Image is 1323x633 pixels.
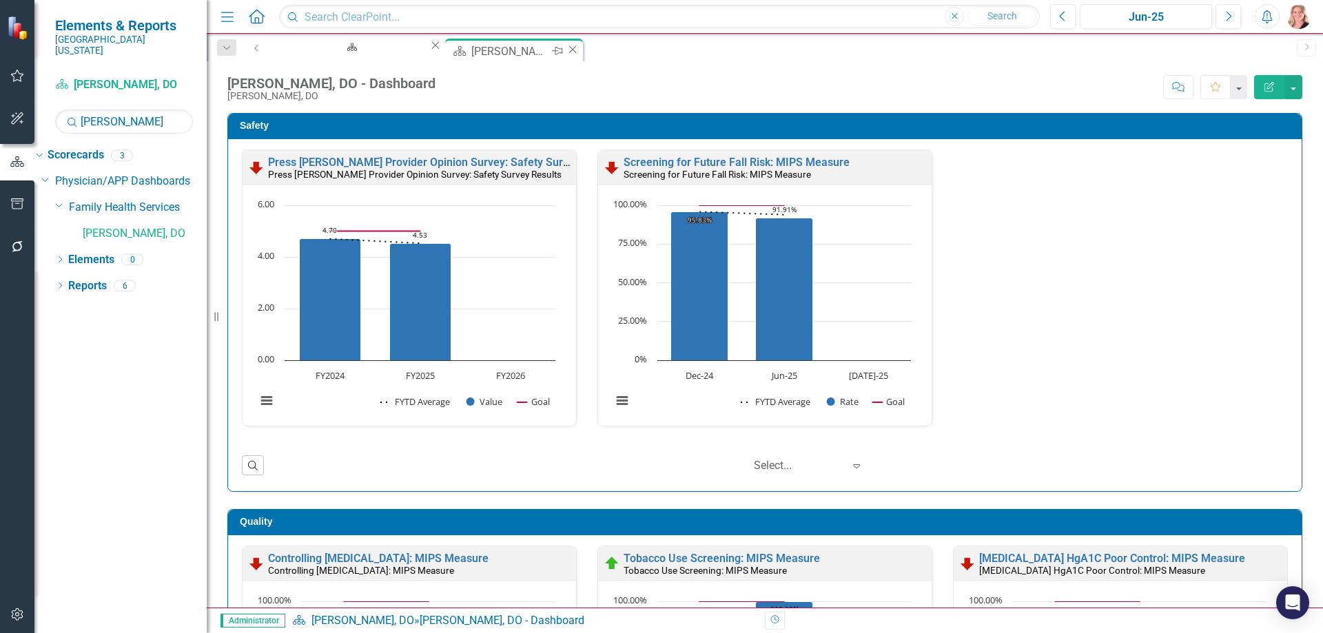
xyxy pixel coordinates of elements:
button: View chart menu, Chart [613,391,632,411]
text: 4.53 [413,230,427,240]
a: [PERSON_NAME], DO [83,226,207,242]
img: ClearPoint Strategy [7,16,31,40]
input: Search ClearPoint... [279,5,1040,29]
path: Jun-25, 91.91176471. Rate. [755,218,812,360]
button: Jun-25 [1080,4,1212,29]
a: Press [PERSON_NAME] Provider Opinion Survey: Safety Survey Results [268,156,619,169]
a: Controlling [MEDICAL_DATA]: MIPS Measure [268,552,489,565]
g: Value, series 2 of 3. Bar series with 3 bars. [300,205,511,361]
img: Tiffany LaCoste [1286,4,1311,29]
svg: Interactive chart [605,198,918,422]
g: Rate, series 2 of 3. Bar series with 3 bars. [670,205,869,361]
div: [PERSON_NAME], DO - Dashboard [227,76,435,91]
text: 50.00% [618,276,647,288]
text: FY2025 [406,369,435,382]
div: Chart. Highcharts interactive chart. [605,198,925,422]
g: Goal, series 3 of 3. Line with 3 data points. [342,599,432,604]
a: Elements [68,252,114,268]
text: 25.00% [618,314,647,326]
text: 2.00 [258,301,274,313]
div: [PERSON_NAME], DO - Dashboard [420,614,584,627]
div: 6 [114,280,136,291]
div: Department of Surgery Dashboard [283,52,416,69]
button: Show Rate [827,395,859,408]
a: [MEDICAL_DATA] HgA1C Poor Control: MIPS Measure [979,552,1245,565]
img: Below Plan [248,555,265,572]
img: Below Plan [604,159,620,176]
text: 100.00% [613,198,647,210]
text: Dec-24 [686,369,714,382]
button: Show FYTD Average [380,395,451,408]
text: 100.00% [770,605,799,614]
a: [PERSON_NAME], DO [311,614,414,627]
text: 95.83% [688,215,712,225]
button: View chart menu, Chart [257,391,276,411]
button: Show Goal [872,395,905,408]
div: Double-Click to Edit [597,149,932,426]
div: Jun-25 [1085,9,1207,25]
a: Screening for Future Fall Risk: MIPS Measure [624,156,850,169]
small: Screening for Future Fall Risk: MIPS Measure [624,169,811,180]
div: Open Intercom Messenger [1276,586,1309,619]
a: Family Health Services [69,200,207,216]
a: [PERSON_NAME], DO [55,77,193,93]
span: Administrator [220,614,285,627]
g: Goal, series 3 of 3. Line with 3 data points. [1052,599,1142,604]
text: 0.00 [258,353,274,365]
div: 0 [121,253,143,265]
text: FY2026 [496,369,525,382]
div: [PERSON_NAME], DO - Dashboard [471,43,548,60]
span: Search [987,10,1017,21]
h3: Safety [240,121,1295,131]
div: 3 [111,149,133,161]
a: Physician/APP Dashboards [55,174,207,189]
small: [GEOGRAPHIC_DATA][US_STATE] [55,34,193,56]
div: Double-Click to Edit [242,149,577,426]
input: Search Below... [55,110,193,134]
button: Show Value [466,395,502,408]
h3: Quality [240,517,1295,527]
small: [MEDICAL_DATA] HgA1C Poor Control: MIPS Measure [979,565,1205,576]
text: 6.00 [258,198,274,210]
text: Jun-25 [770,369,797,382]
text: [DATE]-25 [849,369,888,382]
path: Dec-24, 95.83333333. Rate. [670,211,728,360]
text: 0% [635,353,647,365]
text: 4.00 [258,249,274,262]
button: Show FYTD Average [741,395,812,408]
path: FY2025, 4.53. Value. [390,243,451,360]
text: 4.70 [322,225,337,235]
span: Elements & Reports [55,17,193,34]
g: Goal, series 3 of 3. Line with 3 data points. [697,203,787,208]
text: 100.00% [258,594,291,606]
a: Reports [68,278,107,294]
img: Below Plan [959,555,976,572]
path: FY2024, 4.7. Value. [300,238,361,360]
small: Controlling [MEDICAL_DATA]: MIPS Measure [268,565,454,576]
text: 75.00% [618,236,647,249]
g: Goal, series 3 of 3. Line with 3 data points. [697,599,787,604]
div: » [292,613,755,629]
div: [PERSON_NAME], DO [227,91,435,101]
button: Show Goal [517,395,550,408]
img: Below Plan [248,159,265,176]
a: Tobacco Use Screening: MIPS Measure [624,552,820,565]
a: Scorecards [48,147,104,163]
text: 100.00% [613,594,647,606]
svg: Interactive chart [249,198,562,422]
img: On Target [604,555,620,572]
a: Department of Surgery Dashboard [271,39,429,56]
text: 100.00% [969,594,1003,606]
text: 91.91% [772,205,797,214]
small: Tobacco Use Screening: MIPS Measure [624,565,787,576]
button: Search [967,7,1036,26]
small: Press [PERSON_NAME] Provider Opinion Survey: Safety Survey Results [268,169,562,180]
text: FY2024 [316,369,345,382]
div: Chart. Highcharts interactive chart. [249,198,569,422]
